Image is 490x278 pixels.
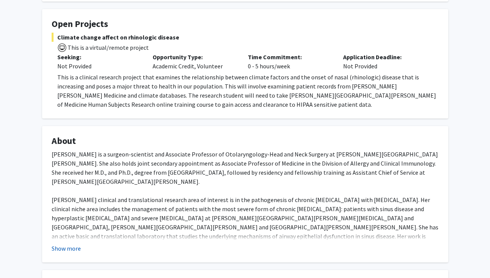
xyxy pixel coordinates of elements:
div: Not Provided [337,52,433,71]
div: Academic Credit, Volunteer [147,52,242,71]
h4: About [52,136,439,147]
div: 0 - 5 hours/week [242,52,337,71]
span: Climate change affect on rhinologic disease [52,33,439,42]
p: This is a clinical research project that examines the relationship between climate factors and th... [57,73,439,109]
button: Show more [52,244,81,253]
span: This is a virtual/remote project [67,44,149,51]
p: Seeking: [57,52,141,62]
div: Not Provided [57,62,141,71]
p: Time Commitment: [248,52,332,62]
p: Opportunity Type: [153,52,236,62]
iframe: Chat [6,244,32,272]
h4: Open Projects [52,19,439,30]
p: Application Deadline: [343,52,427,62]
